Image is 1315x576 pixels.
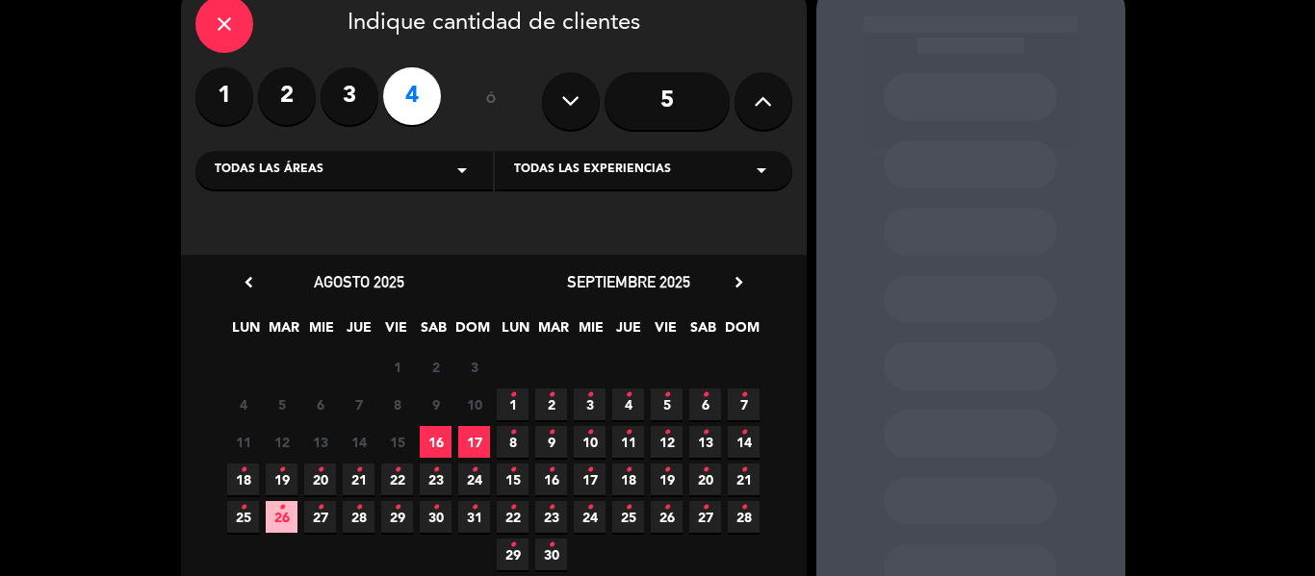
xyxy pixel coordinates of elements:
span: agosto 2025 [314,272,404,291]
span: 9 [535,426,567,458]
span: 25 [227,501,259,533]
span: 15 [497,463,529,495]
i: • [432,492,439,523]
span: 7 [343,388,374,420]
i: • [317,492,323,523]
span: 27 [304,501,336,533]
i: • [548,417,554,448]
i: • [702,380,709,411]
i: • [586,417,593,448]
i: • [625,417,632,448]
i: • [548,380,554,411]
i: • [278,492,285,523]
span: 16 [535,463,567,495]
label: 1 [195,67,253,125]
span: 4 [227,388,259,420]
span: 26 [266,501,297,533]
label: 2 [258,67,316,125]
span: MAR [537,316,569,348]
span: 7 [728,388,760,420]
span: septiembre 2025 [567,272,690,291]
span: 25 [612,501,644,533]
span: 27 [689,501,721,533]
span: 18 [612,463,644,495]
i: • [663,455,670,486]
span: 26 [651,501,683,533]
i: • [509,417,516,448]
span: 19 [266,463,297,495]
i: • [702,455,709,486]
span: 14 [343,426,374,458]
i: • [355,492,362,523]
i: • [586,455,593,486]
span: 6 [689,388,721,420]
i: • [471,455,477,486]
span: 30 [535,538,567,570]
span: 20 [304,463,336,495]
span: Todas las experiencias [514,161,671,180]
span: 28 [343,501,374,533]
span: DOM [725,316,757,348]
label: 3 [321,67,378,125]
i: close [213,13,236,36]
i: • [586,492,593,523]
span: MIE [575,316,606,348]
span: 10 [458,388,490,420]
span: MIE [305,316,337,348]
div: ó [460,67,523,135]
span: 29 [381,501,413,533]
i: • [663,492,670,523]
span: MAR [268,316,299,348]
span: JUE [612,316,644,348]
span: 22 [497,501,529,533]
span: 21 [728,463,760,495]
span: 22 [381,463,413,495]
i: • [394,492,400,523]
span: 4 [612,388,644,420]
span: 19 [651,463,683,495]
span: VIE [650,316,682,348]
i: • [317,455,323,486]
span: 13 [304,426,336,458]
span: 16 [420,426,451,458]
span: 9 [420,388,451,420]
span: 12 [266,426,297,458]
span: 3 [458,351,490,383]
span: SAB [418,316,450,348]
span: 29 [497,538,529,570]
span: 8 [381,388,413,420]
label: 4 [383,67,441,125]
span: 23 [420,463,451,495]
span: 20 [689,463,721,495]
span: 24 [574,501,606,533]
span: 6 [304,388,336,420]
span: Todas las áreas [215,161,323,180]
i: • [432,455,439,486]
i: • [509,455,516,486]
span: 11 [227,426,259,458]
span: 11 [612,426,644,458]
span: LUN [500,316,531,348]
i: • [548,492,554,523]
i: • [509,530,516,561]
i: • [702,417,709,448]
i: • [663,380,670,411]
i: • [625,380,632,411]
span: 8 [497,426,529,458]
span: 17 [458,426,490,458]
span: 5 [651,388,683,420]
span: 1 [497,388,529,420]
i: • [355,455,362,486]
i: • [240,455,246,486]
span: 31 [458,501,490,533]
span: 24 [458,463,490,495]
span: 28 [728,501,760,533]
span: JUE [343,316,374,348]
i: chevron_left [239,272,259,292]
i: • [548,530,554,561]
span: 5 [266,388,297,420]
i: • [471,492,477,523]
span: 18 [227,463,259,495]
i: chevron_right [729,272,749,292]
i: • [740,455,747,486]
